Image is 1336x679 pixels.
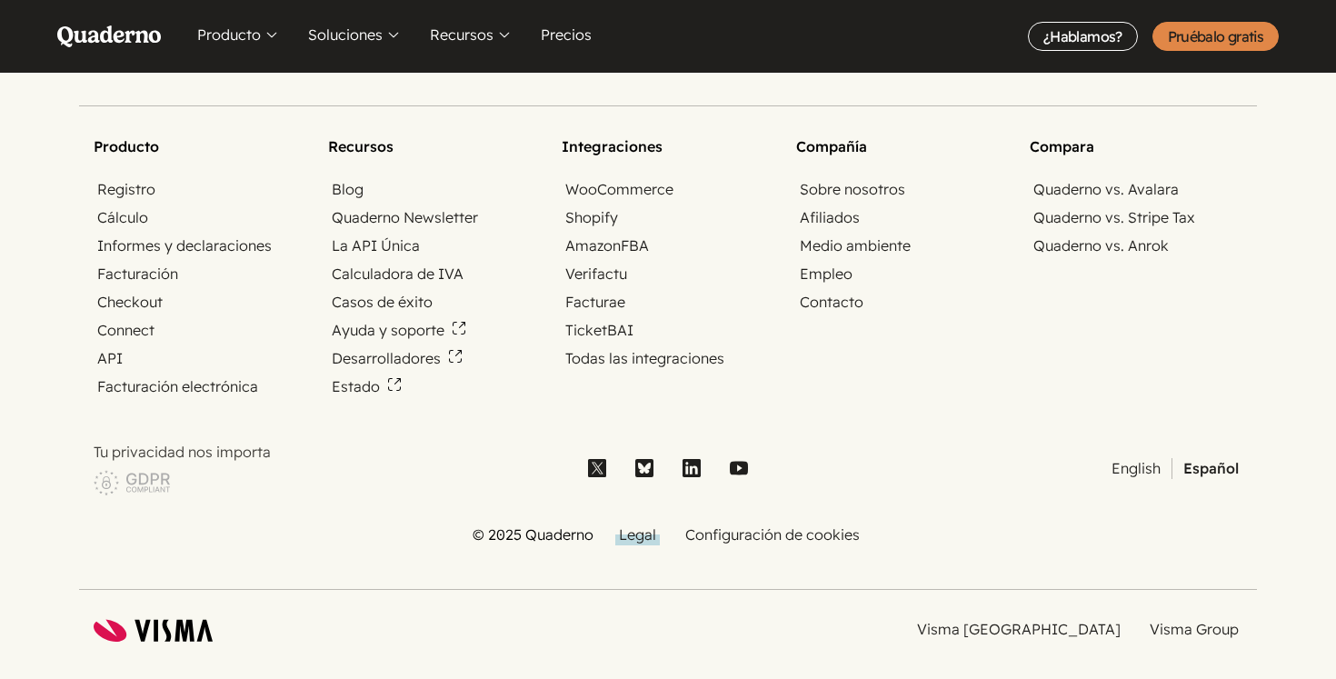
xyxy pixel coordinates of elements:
a: TicketBAI [562,320,637,341]
h2: Producto [94,135,306,157]
li: © 2025 Quaderno [473,524,593,545]
h2: Recursos [328,135,541,157]
h2: Integraciones [562,135,774,157]
a: Todas las integraciones [562,348,728,369]
a: Quaderno vs. Avalara [1030,179,1182,200]
a: Configuración de cookies [682,524,863,544]
a: Empleo [796,264,856,285]
a: Quaderno vs. Anrok [1030,235,1172,256]
a: Registro [94,179,159,200]
a: ¿Hablamos? [1028,22,1138,51]
a: API [94,348,126,369]
a: Checkout [94,292,166,313]
a: Pruébalo gratis [1152,22,1279,51]
a: Quaderno vs. Stripe Tax [1030,207,1199,228]
nav: Site map [94,135,1242,545]
a: Legal [615,524,660,545]
a: Visma [GEOGRAPHIC_DATA] [913,619,1124,640]
a: Ayuda y soporte [328,320,470,341]
a: Informes y declaraciones [94,235,275,256]
a: Connect [94,320,158,341]
a: Facturación [94,264,182,285]
a: WooCommerce [562,179,677,200]
a: Sobre nosotros [796,179,909,200]
a: Facturación electrónica [94,376,262,397]
a: Quaderno Newsletter [328,207,482,228]
a: Afiliados [796,207,863,228]
a: Casos de éxito [328,292,436,313]
a: Shopify [562,207,622,228]
a: AmazonFBA [562,235,653,256]
h2: Compañía [796,135,1009,157]
a: Blog [328,179,367,200]
a: Cálculo [94,207,152,228]
a: English [1108,458,1164,479]
a: Facturae [562,292,629,313]
a: Estado [328,376,405,397]
a: La API Única [328,235,424,256]
a: Visma Group [1146,619,1242,640]
abbr: Fulfillment by Amazon [621,236,649,255]
a: Calculadora de IVA [328,264,467,285]
p: Tu privacidad nos importa [94,441,557,463]
h2: Compara [1030,135,1242,157]
ul: Selector de idioma [779,458,1242,479]
a: Desarrolladores [328,348,466,369]
a: Verifactu [562,264,631,285]
a: Medio ambiente [796,235,914,256]
a: Contacto [796,292,867,313]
